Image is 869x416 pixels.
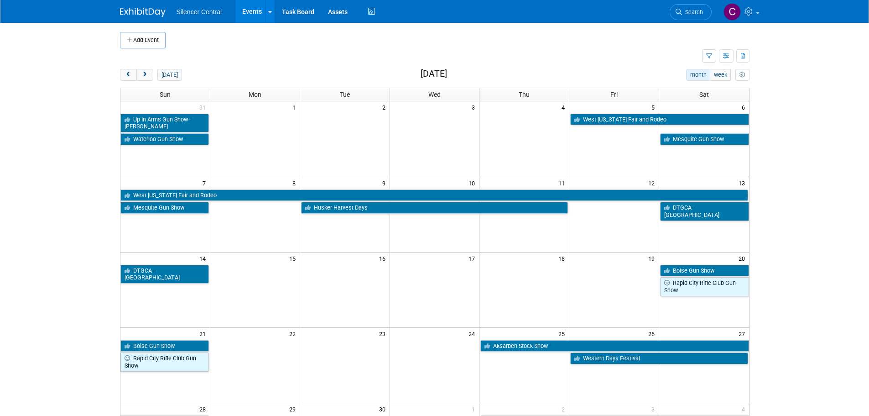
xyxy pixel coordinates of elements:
[381,177,390,189] span: 9
[160,91,171,98] span: Sun
[710,69,731,81] button: week
[650,101,659,113] span: 5
[428,91,441,98] span: Wed
[650,403,659,415] span: 3
[557,328,569,339] span: 25
[699,91,709,98] span: Sat
[120,353,209,371] a: Rapid City Rifle Club Gun Show
[741,403,749,415] span: 4
[381,101,390,113] span: 2
[157,69,182,81] button: [DATE]
[738,328,749,339] span: 27
[468,253,479,264] span: 17
[120,202,209,214] a: Mesquite Gun Show
[660,133,749,145] a: Mesquite Gun Show
[660,265,749,277] a: Boise Gun Show
[120,69,137,81] button: prev
[468,328,479,339] span: 24
[519,91,530,98] span: Thu
[120,190,748,201] a: West [US_STATE] Fair and Rodeo
[480,340,749,352] a: Aksarben Stock Show
[120,340,209,352] a: Boise Gun Show
[120,265,209,284] a: DTGCA - [GEOGRAPHIC_DATA]
[471,403,479,415] span: 1
[198,328,210,339] span: 21
[378,328,390,339] span: 23
[660,202,749,221] a: DTGCA - [GEOGRAPHIC_DATA]
[340,91,350,98] span: Tue
[647,253,659,264] span: 19
[288,328,300,339] span: 22
[288,253,300,264] span: 15
[120,8,166,17] img: ExhibitDay
[682,9,703,16] span: Search
[557,253,569,264] span: 18
[198,101,210,113] span: 31
[249,91,261,98] span: Mon
[647,177,659,189] span: 12
[739,72,745,78] i: Personalize Calendar
[735,69,749,81] button: myCustomButton
[471,101,479,113] span: 3
[202,177,210,189] span: 7
[288,403,300,415] span: 29
[120,32,166,48] button: Add Event
[660,277,749,296] a: Rapid City Rifle Club Gun Show
[177,8,222,16] span: Silencer Central
[378,403,390,415] span: 30
[570,114,749,126] a: West [US_STATE] Fair and Rodeo
[686,69,710,81] button: month
[561,403,569,415] span: 2
[670,4,712,20] a: Search
[421,69,447,79] h2: [DATE]
[741,101,749,113] span: 6
[120,114,209,132] a: Up In Arms Gun Show - [PERSON_NAME]
[557,177,569,189] span: 11
[738,253,749,264] span: 20
[561,101,569,113] span: 4
[468,177,479,189] span: 10
[120,133,209,145] a: Waterloo Gun Show
[738,177,749,189] span: 13
[301,202,568,214] a: Husker Harvest Days
[136,69,153,81] button: next
[378,253,390,264] span: 16
[198,253,210,264] span: 14
[610,91,618,98] span: Fri
[291,177,300,189] span: 8
[570,353,748,364] a: Western Days Festival
[723,3,741,21] img: Cade Cox
[647,328,659,339] span: 26
[291,101,300,113] span: 1
[198,403,210,415] span: 28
